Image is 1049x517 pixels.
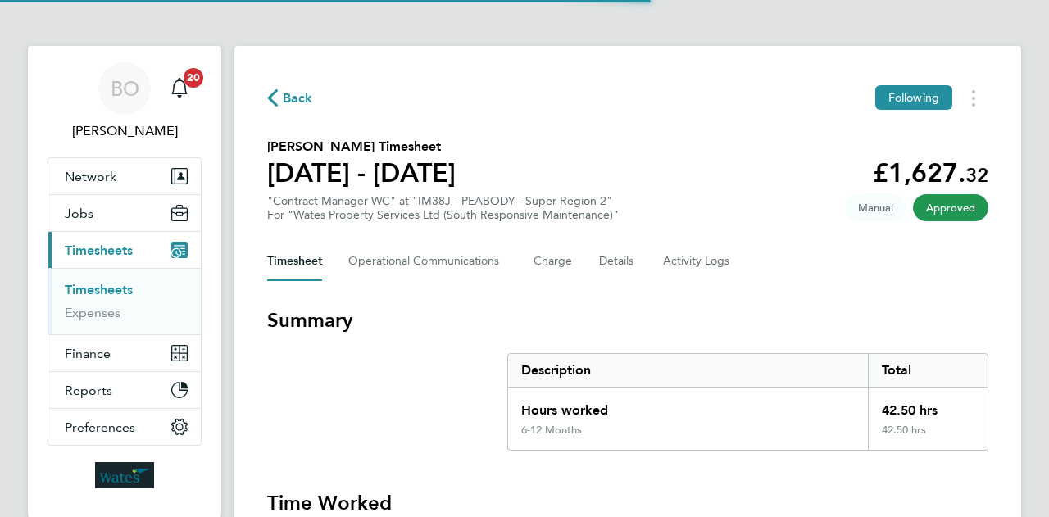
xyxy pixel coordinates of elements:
[267,242,322,281] button: Timesheet
[913,194,988,221] span: This timesheet has been approved.
[267,490,988,516] h3: Time Worked
[868,388,988,424] div: 42.50 hrs
[163,62,196,115] a: 20
[48,158,201,194] button: Network
[663,242,732,281] button: Activity Logs
[959,85,988,111] button: Timesheets Menu
[868,424,988,450] div: 42.50 hrs
[508,354,868,387] div: Description
[507,353,988,451] div: Summary
[65,169,116,184] span: Network
[267,194,619,222] div: "Contract Manager WC" at "IM38J - PEABODY - Super Region 2"
[48,372,201,408] button: Reports
[65,206,93,221] span: Jobs
[845,194,906,221] span: This timesheet was manually created.
[65,346,111,361] span: Finance
[65,305,120,320] a: Expenses
[48,268,201,334] div: Timesheets
[48,121,202,141] span: Barrie O'Hare
[65,282,133,297] a: Timesheets
[111,78,139,99] span: BO
[348,242,507,281] button: Operational Communications
[868,354,988,387] div: Total
[965,163,988,187] span: 32
[267,208,619,222] div: For "Wates Property Services Ltd (South Responsive Maintenance)"
[48,335,201,371] button: Finance
[599,242,637,281] button: Details
[267,88,313,108] button: Back
[875,85,952,110] button: Following
[283,88,313,108] span: Back
[48,462,202,488] a: Go to home page
[48,409,201,445] button: Preferences
[65,383,112,398] span: Reports
[888,90,939,105] span: Following
[184,68,203,88] span: 20
[65,419,135,435] span: Preferences
[267,156,456,189] h1: [DATE] - [DATE]
[534,242,573,281] button: Charge
[95,462,154,488] img: wates-logo-retina.png
[65,243,133,258] span: Timesheets
[48,195,201,231] button: Jobs
[267,137,456,156] h2: [PERSON_NAME] Timesheet
[508,388,868,424] div: Hours worked
[48,62,202,141] a: BO[PERSON_NAME]
[48,232,201,268] button: Timesheets
[521,424,582,437] div: 6-12 Months
[267,307,988,333] h3: Summary
[873,157,988,188] app-decimal: £1,627.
